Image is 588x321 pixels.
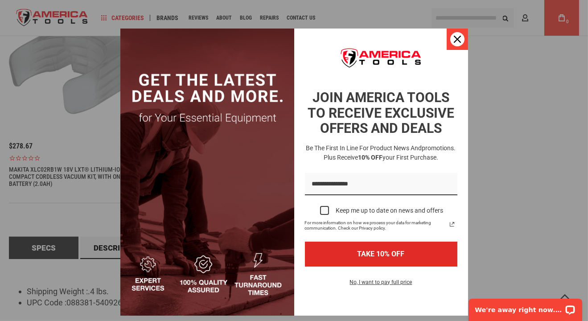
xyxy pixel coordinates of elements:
button: Close [447,29,468,50]
button: TAKE 10% OFF [305,242,457,266]
button: No, I want to pay full price [343,277,419,292]
span: For more information on how we process your data for marketing communication. Check our Privacy p... [305,220,447,231]
strong: 10% OFF [358,154,382,161]
svg: close icon [454,36,461,43]
iframe: LiveChat chat widget [463,293,588,321]
input: Email field [305,173,457,196]
svg: link icon [447,219,457,230]
span: promotions. Plus receive your first purchase. [324,144,456,161]
a: Read our Privacy Policy [447,219,457,230]
strong: JOIN AMERICA TOOLS TO RECEIVE EXCLUSIVE OFFERS AND DEALS [308,90,454,136]
h3: Be the first in line for product news and [303,144,459,162]
div: Keep me up to date on news and offers [336,207,444,214]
